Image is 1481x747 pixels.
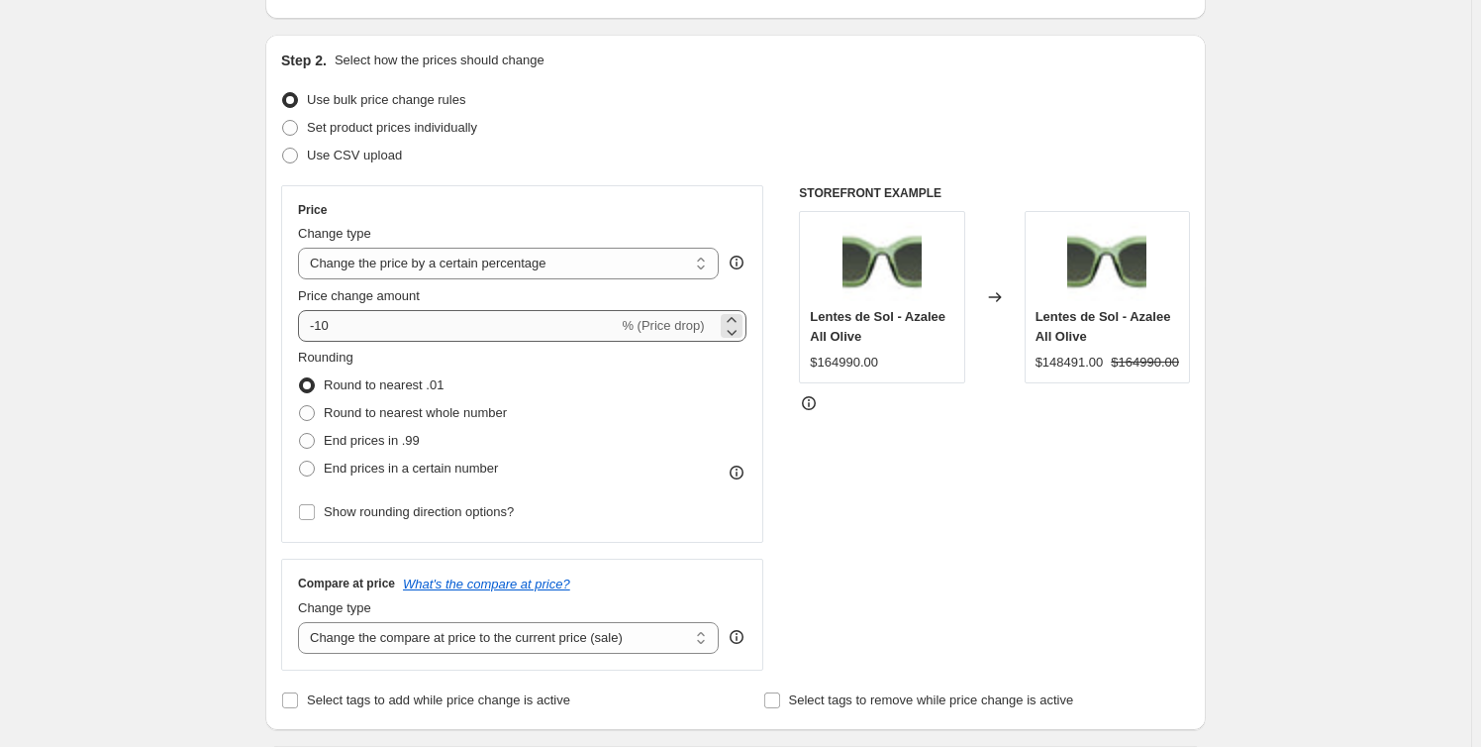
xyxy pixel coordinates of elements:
[810,309,945,344] span: Lentes de Sol - Azalee All Olive
[842,222,922,301] img: azalee-all-olive-frontal_1280x.progressive_389d0da8-3a67-4741-8cac-c399679cc047_80x.webp
[324,433,420,448] span: End prices in .99
[298,576,395,591] h3: Compare at price
[1036,309,1171,344] span: Lentes de Sol - Azalee All Olive
[1111,353,1179,373] strike: $164990.00
[307,148,402,162] span: Use CSV upload
[298,288,420,303] span: Price change amount
[307,92,465,107] span: Use bulk price change rules
[324,377,444,392] span: Round to nearest .01
[298,600,371,615] span: Change type
[727,627,746,647] div: help
[307,120,477,135] span: Set product prices individually
[403,577,570,591] button: What's the compare at price?
[298,310,618,342] input: -15
[324,461,498,476] span: End prices in a certain number
[307,693,570,707] span: Select tags to add while price change is active
[1067,222,1146,301] img: azalee-all-olive-frontal_1280x.progressive_389d0da8-3a67-4741-8cac-c399679cc047_80x.webp
[810,353,878,373] div: $164990.00
[298,226,371,241] span: Change type
[622,318,704,333] span: % (Price drop)
[298,202,327,218] h3: Price
[789,693,1074,707] span: Select tags to remove while price change is active
[727,253,746,272] div: help
[324,504,514,519] span: Show rounding direction options?
[324,405,507,420] span: Round to nearest whole number
[298,350,353,365] span: Rounding
[335,51,544,70] p: Select how the prices should change
[1036,353,1104,373] div: $148491.00
[799,185,1190,201] h6: STOREFRONT EXAMPLE
[281,51,327,70] h2: Step 2.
